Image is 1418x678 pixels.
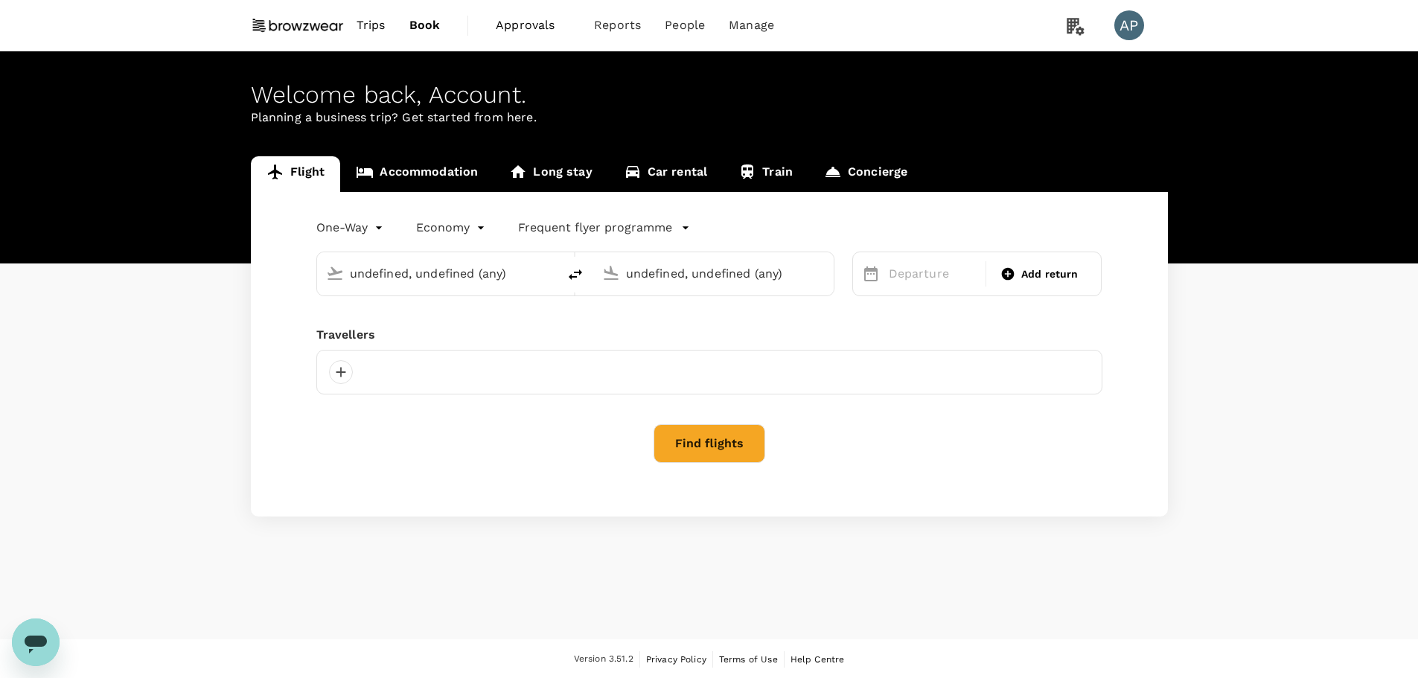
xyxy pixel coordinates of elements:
[558,257,593,292] button: delete
[251,109,1168,127] p: Planning a business trip? Get started from here.
[316,326,1102,344] div: Travellers
[494,156,607,192] a: Long stay
[823,272,826,275] button: Open
[626,262,802,285] input: Going to
[791,654,845,665] span: Help Centre
[1021,266,1079,282] span: Add return
[251,156,341,192] a: Flight
[608,156,724,192] a: Car rental
[808,156,923,192] a: Concierge
[646,654,706,665] span: Privacy Policy
[665,16,705,34] span: People
[12,618,60,666] iframe: Button to launch messaging window
[518,219,672,237] p: Frequent flyer programme
[719,651,778,668] a: Terms of Use
[251,81,1168,109] div: Welcome back , Account .
[416,216,488,240] div: Economy
[594,16,641,34] span: Reports
[547,272,550,275] button: Open
[646,651,706,668] a: Privacy Policy
[350,262,526,285] input: Depart from
[719,654,778,665] span: Terms of Use
[889,265,977,283] p: Departure
[1114,10,1144,40] div: AP
[654,424,765,463] button: Find flights
[340,156,494,192] a: Accommodation
[357,16,386,34] span: Trips
[729,16,774,34] span: Manage
[518,219,690,237] button: Frequent flyer programme
[791,651,845,668] a: Help Centre
[409,16,441,34] span: Book
[496,16,570,34] span: Approvals
[574,652,633,667] span: Version 3.51.2
[723,156,808,192] a: Train
[316,216,386,240] div: One-Way
[251,9,345,42] img: Browzwear Solutions Pte Ltd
